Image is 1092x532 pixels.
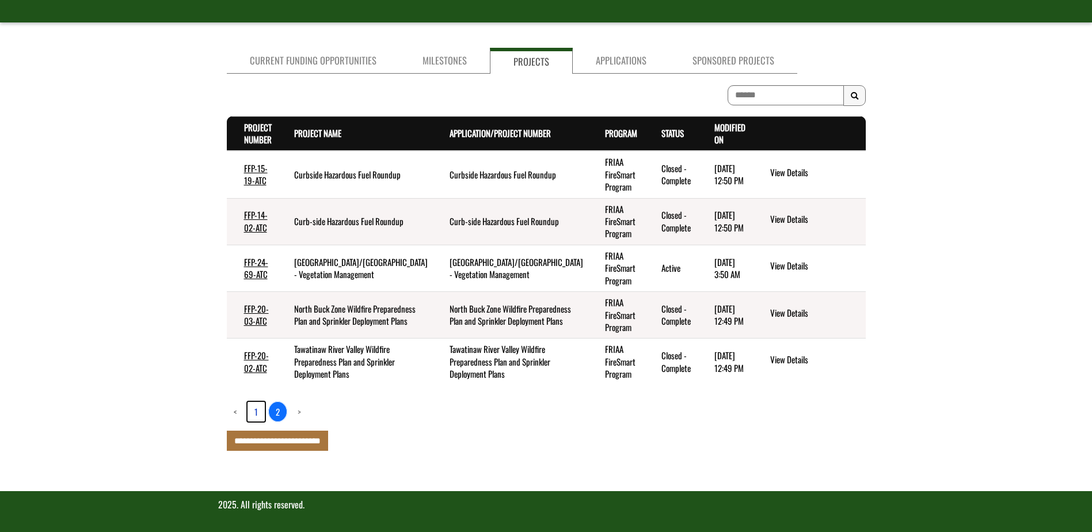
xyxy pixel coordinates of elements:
[770,166,861,180] a: View details
[751,292,865,339] td: action menu
[218,498,874,511] p: 2025
[227,292,277,339] td: FFP-20-03-ATC
[268,401,287,422] a: 2
[644,245,697,291] td: Active
[751,151,865,198] td: action menu
[714,121,745,146] a: Modified On
[751,198,865,245] td: action menu
[697,151,752,198] td: 7/26/2023 12:50 PM
[588,292,644,339] td: FRIAA FireSmart Program
[714,302,744,327] time: [DATE] 12:49 PM
[277,339,432,385] td: Tawatinaw River Valley Wildfire Preparedness Plan and Sprinkler Deployment Plans
[588,151,644,198] td: FRIAA FireSmart Program
[291,402,308,421] a: Next page
[244,349,269,374] a: FFP-20-02-ATC
[588,245,644,291] td: FRIAA FireSmart Program
[714,256,740,280] time: [DATE] 3:50 AM
[770,213,861,227] a: View details
[450,127,551,139] a: Application/Project Number
[399,48,490,74] a: Milestones
[770,354,861,367] a: View details
[714,349,744,374] time: [DATE] 12:49 PM
[714,162,744,187] time: [DATE] 12:50 PM
[227,198,277,245] td: FFP-14-02-ATC
[277,245,432,291] td: Harnaha Beach/North Skeleton Lake - Vegetation Management
[277,151,432,198] td: Curbside Hazardous Fuel Roundup
[605,127,637,139] a: Program
[490,48,573,74] a: Projects
[728,85,844,105] input: To search on partial text, use the asterisk (*) wildcard character.
[244,302,269,327] a: FFP-20-03-ATC
[432,339,588,385] td: Tawatinaw River Valley Wildfire Preparedness Plan and Sprinkler Deployment Plans
[644,339,697,385] td: Closed - Complete
[227,402,244,421] a: Previous page
[277,292,432,339] td: North Buck Zone Wildfire Preparedness Plan and Sprinkler Deployment Plans
[644,151,697,198] td: Closed - Complete
[661,127,684,139] a: Status
[751,116,865,151] th: Actions
[697,339,752,385] td: 7/26/2023 12:49 PM
[588,339,644,385] td: FRIAA FireSmart Program
[244,208,268,233] a: FFP-14-02-ATC
[697,245,752,291] td: 8/11/2025 3:50 AM
[244,256,268,280] a: FFP-24-69-ATC
[248,402,265,421] a: page 1
[432,292,588,339] td: North Buck Zone Wildfire Preparedness Plan and Sprinkler Deployment Plans
[277,198,432,245] td: Curb-side Hazardous Fuel Roundup
[697,198,752,245] td: 7/26/2023 12:50 PM
[432,245,588,291] td: Harnaha Beach/North Skeleton Lake - Vegetation Management
[714,208,744,233] time: [DATE] 12:50 PM
[669,48,797,74] a: Sponsored Projects
[644,292,697,339] td: Closed - Complete
[770,307,861,321] a: View details
[751,339,865,385] td: action menu
[237,497,305,511] span: . All rights reserved.
[770,260,861,273] a: View details
[573,48,669,74] a: Applications
[294,127,341,139] a: Project Name
[843,85,866,106] button: Search Results
[432,198,588,245] td: Curb-side Hazardous Fuel Roundup
[644,198,697,245] td: Closed - Complete
[697,292,752,339] td: 7/26/2023 12:49 PM
[432,151,588,198] td: Curbside Hazardous Fuel Roundup
[244,162,268,187] a: FFP-15-19-ATC
[227,48,399,74] a: Current Funding Opportunities
[751,245,865,291] td: action menu
[227,245,277,291] td: FFP-24-69-ATC
[227,151,277,198] td: FFP-15-19-ATC
[227,339,277,385] td: FFP-20-02-ATC
[588,198,644,245] td: FRIAA FireSmart Program
[244,121,272,146] a: Project Number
